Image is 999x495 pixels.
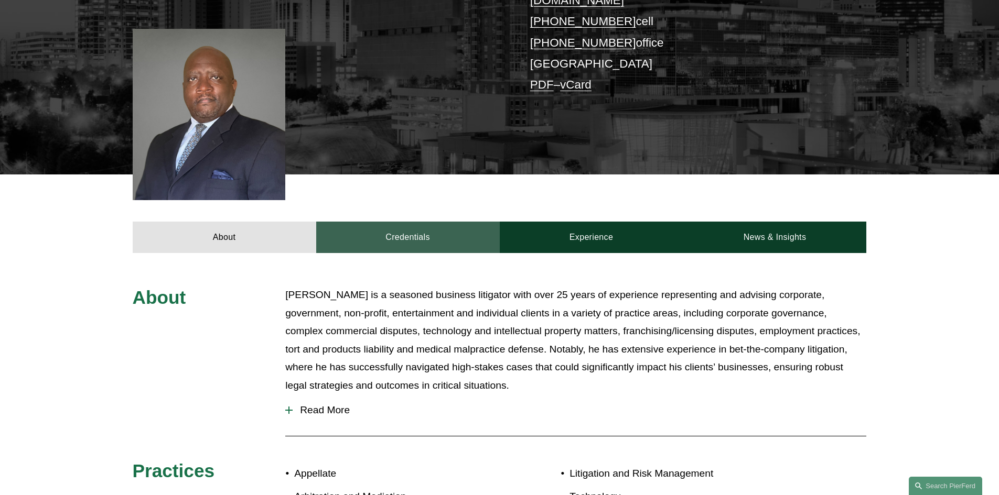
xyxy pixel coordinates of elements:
p: Litigation and Risk Management [570,465,805,483]
span: About [133,287,186,307]
a: [PHONE_NUMBER] [530,15,636,28]
a: Search this site [909,477,982,495]
a: PDF [530,78,554,91]
a: News & Insights [683,222,866,253]
a: Credentials [316,222,500,253]
button: Read More [285,397,866,424]
p: [PERSON_NAME] is a seasoned business litigator with over 25 years of experience representing and ... [285,286,866,394]
a: vCard [560,78,592,91]
a: About [133,222,316,253]
span: Read More [293,404,866,416]
a: [PHONE_NUMBER] [530,36,636,49]
a: Experience [500,222,683,253]
p: Appellate [294,465,499,483]
span: Practices [133,460,215,481]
